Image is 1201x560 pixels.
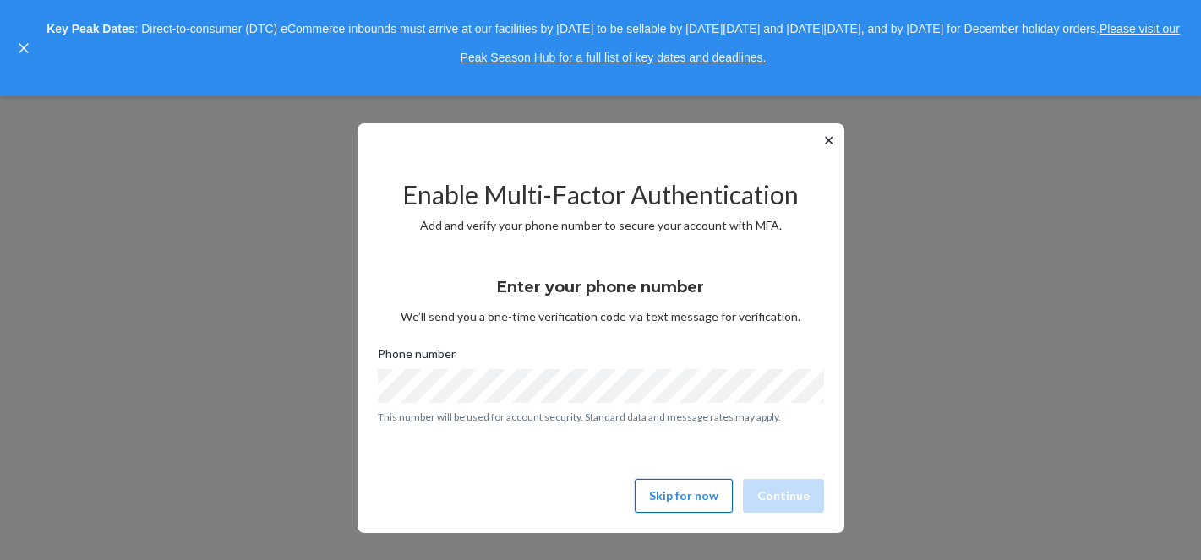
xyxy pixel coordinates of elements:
[497,276,704,298] h3: Enter your phone number
[378,181,824,209] h2: Enable Multi-Factor Authentication
[46,22,134,35] strong: Key Peak Dates
[820,130,838,150] button: ✕
[743,479,824,513] button: Continue
[378,263,824,325] div: We’ll send you a one-time verification code via text message for verification.
[15,40,32,57] button: close,
[41,15,1186,72] p: : Direct-to-consumer (DTC) eCommerce inbounds must arrive at our facilities by [DATE] to be sella...
[378,345,456,369] span: Phone number
[461,22,1180,64] a: Please visit our Peak Season Hub for a full list of key dates and deadlines.
[378,217,824,234] p: Add and verify your phone number to secure your account with MFA.
[378,410,824,424] p: This number will be used for account security. Standard data and message rates may apply.
[635,479,733,513] button: Skip for now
